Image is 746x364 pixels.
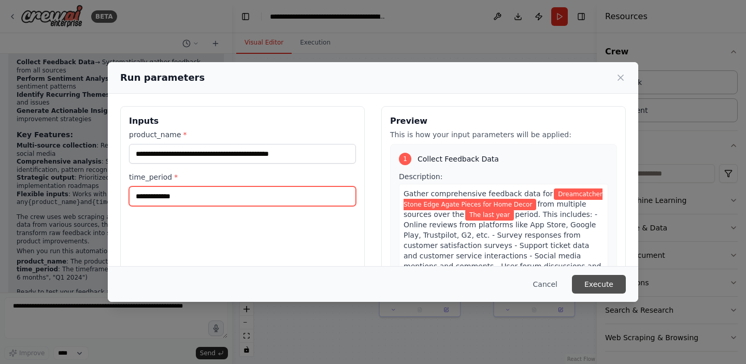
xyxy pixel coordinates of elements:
[399,172,442,181] span: Description:
[404,200,586,219] span: from multiple sources over the
[404,188,602,210] span: Variable: product_name
[129,129,356,140] label: product_name
[399,153,411,165] div: 1
[404,190,553,198] span: Gather comprehensive feedback data for
[418,154,499,164] span: Collect Feedback Data
[129,172,356,182] label: time_period
[120,70,205,85] h2: Run parameters
[572,275,626,294] button: Execute
[129,115,356,127] h3: Inputs
[390,129,617,140] p: This is how your input parameters will be applied:
[525,275,566,294] button: Cancel
[465,209,514,221] span: Variable: time_period
[390,115,617,127] h3: Preview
